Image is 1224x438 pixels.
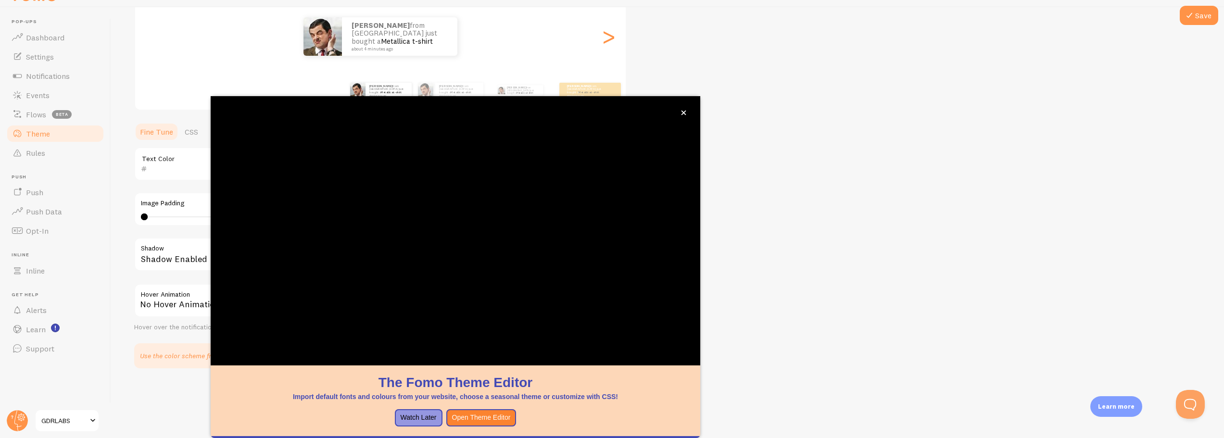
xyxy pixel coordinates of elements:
[439,94,479,96] small: about 4 minutes ago
[134,323,423,332] div: Hover over the notification for preview
[6,339,105,358] a: Support
[439,84,480,96] p: from [GEOGRAPHIC_DATA] just bought a
[222,392,689,401] p: Import default fonts and colours from your website, choose a seasonal theme or customize with CSS!
[179,122,204,141] a: CSS
[395,409,442,426] button: Watch Later
[369,84,392,88] strong: [PERSON_NAME]
[6,124,105,143] a: Theme
[6,300,105,320] a: Alerts
[6,47,105,66] a: Settings
[381,90,402,94] a: Metallica t-shirt
[6,86,105,105] a: Events
[6,143,105,163] a: Rules
[439,84,462,88] strong: [PERSON_NAME]
[12,292,105,298] span: Get Help
[6,66,105,86] a: Notifications
[1090,396,1142,417] div: Learn more
[26,207,62,216] span: Push Data
[369,84,408,96] p: from [GEOGRAPHIC_DATA] just bought a
[134,122,179,141] a: Fine Tune
[1180,6,1218,25] button: Save
[567,84,606,96] p: from [GEOGRAPHIC_DATA] just bought a
[26,71,70,81] span: Notifications
[352,47,445,51] small: about 4 minutes ago
[352,22,448,51] p: from [GEOGRAPHIC_DATA] just bought a
[26,33,64,42] span: Dashboard
[134,284,423,317] div: No Hover Animation
[211,96,700,438] div: The Fomo Theme EditorImport default fonts and colours from your website, choose a seasonal theme ...
[26,148,45,158] span: Rules
[26,129,50,138] span: Theme
[52,110,72,119] span: beta
[446,409,517,426] button: Open Theme Editor
[26,305,47,315] span: Alerts
[26,344,54,353] span: Support
[381,37,433,46] a: Metallica t-shirt
[12,19,105,25] span: Pop-ups
[303,17,342,56] img: Fomo
[26,266,45,275] span: Inline
[6,261,105,280] a: Inline
[497,87,505,94] img: Fomo
[222,373,689,392] h1: The Fomo Theme Editor
[517,91,533,94] a: Metallica t-shirt
[567,94,605,96] small: about 4 minutes ago
[26,188,43,197] span: Push
[369,94,407,96] small: about 4 minutes ago
[507,86,526,89] strong: [PERSON_NAME]
[567,84,590,88] strong: [PERSON_NAME]
[1176,390,1205,419] iframe: Help Scout Beacon - Open
[6,320,105,339] a: Learn
[26,90,50,100] span: Events
[679,108,689,118] button: close,
[6,105,105,124] a: Flows beta
[26,110,46,119] span: Flows
[141,199,416,208] label: Image Padding
[51,324,60,332] svg: <p>Watch New Feature Tutorials!</p>
[579,90,599,94] a: Metallica t-shirt
[26,325,46,334] span: Learn
[352,21,410,30] strong: [PERSON_NAME]
[350,83,366,98] img: Fomo
[26,52,54,62] span: Settings
[6,221,105,240] a: Opt-In
[134,238,423,273] div: Shadow Enabled
[12,252,105,258] span: Inline
[1098,402,1135,411] p: Learn more
[140,351,261,361] p: Use the color scheme from your website
[6,28,105,47] a: Dashboard
[451,90,471,94] a: Metallica t-shirt
[603,2,614,71] div: Next slide
[6,202,105,221] a: Push Data
[418,83,433,98] img: Fomo
[6,183,105,202] a: Push
[12,174,105,180] span: Push
[26,226,49,236] span: Opt-In
[507,85,539,96] p: from [GEOGRAPHIC_DATA] just bought a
